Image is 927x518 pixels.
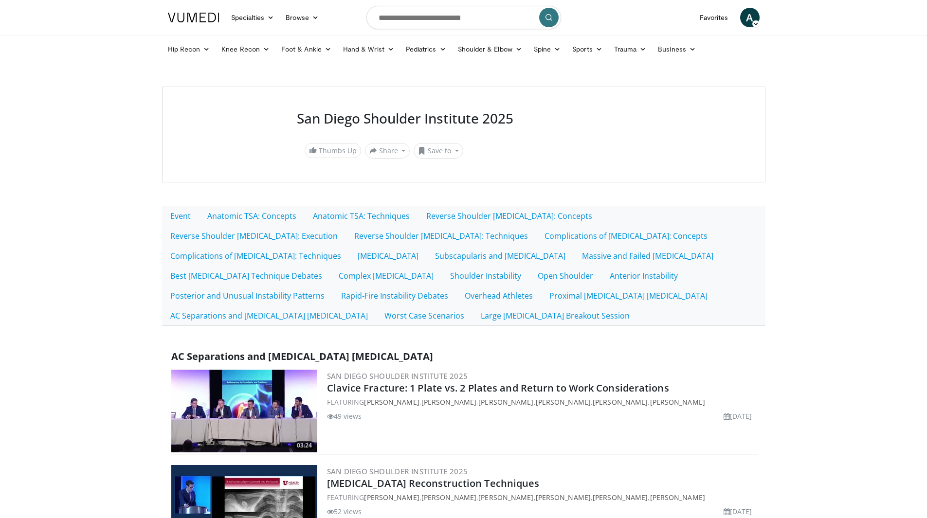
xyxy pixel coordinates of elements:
a: [PERSON_NAME] [364,397,419,407]
li: 49 views [327,411,362,421]
a: [MEDICAL_DATA] [349,246,427,266]
a: Worst Case Scenarios [376,305,473,326]
a: Specialties [225,8,280,27]
a: Shoulder & Elbow [452,39,528,59]
li: [DATE] [724,506,752,517]
a: Posterior and Unusual Instability Patterns [162,286,333,306]
a: Hand & Wrist [337,39,400,59]
a: 03:24 [171,370,317,452]
a: [PERSON_NAME] [593,397,648,407]
a: Large [MEDICAL_DATA] Breakout Session [473,305,638,326]
a: Anatomic TSA: Techniques [305,206,418,226]
a: Foot & Ankle [275,39,337,59]
a: Subscapularis and [MEDICAL_DATA] [427,246,574,266]
div: FEATURING , , , , , [327,397,756,407]
a: [PERSON_NAME] [478,493,533,502]
a: Complications of [MEDICAL_DATA]: Techniques [162,246,349,266]
a: Trauma [608,39,653,59]
a: Favorites [694,8,734,27]
a: Complications of [MEDICAL_DATA]: Concepts [536,226,716,246]
a: [PERSON_NAME] [421,397,476,407]
h3: San Diego Shoulder Institute 2025 [297,110,751,127]
a: Knee Recon [216,39,275,59]
a: [PERSON_NAME] [421,493,476,502]
a: Reverse Shoulder [MEDICAL_DATA]: Techniques [346,226,536,246]
a: [PERSON_NAME] [593,493,648,502]
input: Search topics, interventions [366,6,561,29]
img: VuMedi Logo [168,13,219,22]
a: Anterior Instability [601,266,686,286]
div: FEATURING , , , , , [327,492,756,502]
a: AC Separations and [MEDICAL_DATA] [MEDICAL_DATA] [162,305,376,326]
a: Best [MEDICAL_DATA] Technique Debates [162,266,330,286]
a: [PERSON_NAME] [536,397,591,407]
a: Clavice Fracture: 1 Plate vs. 2 Plates and Return to Work Considerations [327,381,669,394]
a: [PERSON_NAME] [364,493,419,502]
img: 39fd10ba-85e2-4726-a43f-0e92374df7c9.300x170_q85_crop-smart_upscale.jpg [171,370,317,452]
a: Massive and Failed [MEDICAL_DATA] [574,246,722,266]
a: Event [162,206,199,226]
a: Proximal [MEDICAL_DATA] [MEDICAL_DATA] [541,286,716,306]
a: Anatomic TSA: Concepts [199,206,305,226]
a: A [740,8,760,27]
a: [PERSON_NAME] [650,397,705,407]
a: Overhead Athletes [456,286,541,306]
li: [DATE] [724,411,752,421]
span: 03:24 [294,441,315,450]
a: San Diego Shoulder Institute 2025 [327,466,468,476]
a: Rapid-Fire Instability Debates [333,286,456,306]
a: [MEDICAL_DATA] Reconstruction Techniques [327,477,540,490]
a: Business [652,39,702,59]
a: Browse [280,8,325,27]
a: Shoulder Instability [442,266,529,286]
a: San Diego Shoulder Institute 2025 [327,371,468,381]
button: Share [365,143,410,159]
a: Open Shoulder [529,266,601,286]
a: Reverse Shoulder [MEDICAL_DATA]: Execution [162,226,346,246]
a: [PERSON_NAME] [650,493,705,502]
li: 52 views [327,506,362,517]
a: Sports [566,39,608,59]
a: Spine [528,39,566,59]
a: Reverse Shoulder [MEDICAL_DATA]: Concepts [418,206,600,226]
button: Save to [414,143,463,159]
a: Thumbs Up [305,143,361,158]
span: AC Separations and [MEDICAL_DATA] [MEDICAL_DATA] [171,350,433,363]
a: Complex [MEDICAL_DATA] [330,266,442,286]
a: Hip Recon [162,39,216,59]
a: Pediatrics [400,39,452,59]
a: [PERSON_NAME] [536,493,591,502]
a: [PERSON_NAME] [478,397,533,407]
